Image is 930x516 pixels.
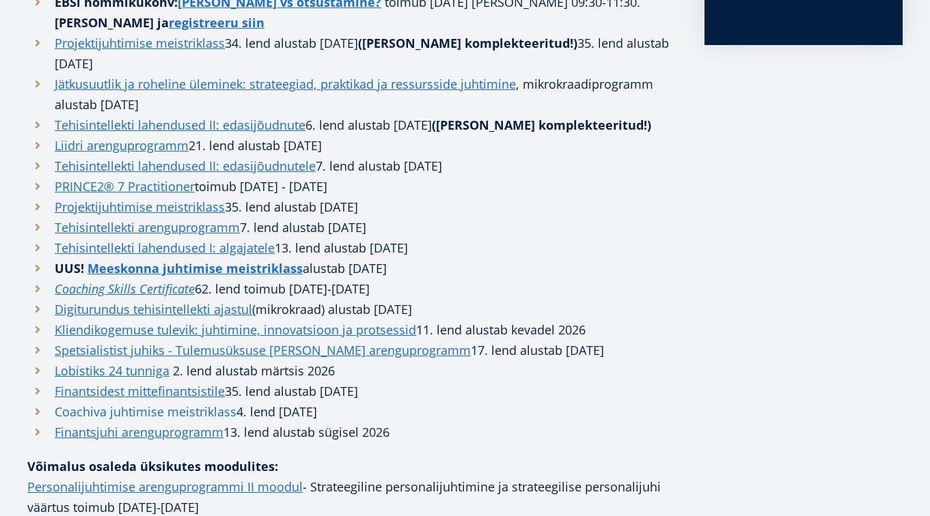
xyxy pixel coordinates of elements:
a: Digiturundus tehisintellekti ajastul [55,299,252,319]
strong: ([PERSON_NAME] komplekteeritud!) [432,117,651,133]
a: Coachiva juhtimise meistriklass [55,401,236,422]
li: 2. lend alustab märtsis 2026 [27,360,677,381]
a: Projektijuhtimise meistriklass [55,33,225,53]
li: 11. lend alustab kevadel 2026 [27,319,677,340]
a: Coaching Skills Certificate [55,278,195,299]
li: 6. lend alustab [DATE] [27,115,677,135]
li: 4. lend [DATE] [27,401,677,422]
strong: ([PERSON_NAME] komplekteeritud!) [358,35,577,51]
a: Tehisintellekti lahendused I: algajatele [55,238,275,258]
li: 35. lend alustab [DATE] [27,381,677,401]
strong: UUS! [55,260,84,276]
strong: Meeskonna juhtimise meistriklass [87,260,303,276]
li: (mikrokraad) alustab [DATE] [27,299,677,319]
li: 7. lend alustab [DATE] [27,217,677,238]
li: toimub [DATE] - [DATE] [27,176,677,197]
li: 35. lend alustab [DATE] [27,197,677,217]
a: Spetsialistist juhiks - Tulemusüksuse [PERSON_NAME] arenguprogramm [55,340,471,360]
li: 21. lend alustab [DATE] [27,135,677,156]
li: 13. lend alustab [DATE] [27,238,677,258]
a: Lobistiks 24 tunniga [55,360,169,381]
a: Finantsidest mittefinantsistile [55,381,225,401]
li: , mikrokraadiprogramm alustab [DATE] [27,74,677,115]
a: Finantsjuhi arenguprogramm [55,422,223,442]
a: Liidri arenguprogramm [55,135,189,156]
strong: Võimalus osaleda üksikutes moodulites: [27,458,278,474]
a: registreeru siin [169,12,264,33]
li: 13. lend alustab sügisel 2026 [27,422,677,442]
strong: [PERSON_NAME] ja [55,14,264,31]
a: Tehisintellekti lahendused II: edasijõudnutele [55,156,316,176]
li: 7. lend alustab [DATE] [27,156,677,176]
li: 17. lend alustab [DATE] [27,340,677,360]
a: PRINCE2® 7 Practitioner [55,176,195,197]
li: alustab [DATE] [27,258,677,278]
a: Tehisintellekti arenguprogramm [55,217,240,238]
a: Tehisintellekti lahendused II: edasijõudnute [55,115,305,135]
a: Jätkusuutlik ja roheline üleminek: strateegiad, praktikad ja ressursside juhtimine [55,74,516,94]
li: 34. lend alustab [DATE] 35. lend alustab [DATE] [27,33,677,74]
a: Projektijuhtimise meistriklass [55,197,225,217]
a: Meeskonna juhtimise meistriklass [87,258,303,278]
a: Kliendikogemuse tulevik: juhtimine, innovatsioon ja protsessid [55,319,416,340]
li: 62. lend toimub [DATE]-[DATE] [27,278,677,299]
a: Personalijuhtimise arenguprogrammi II moodul [27,476,303,497]
em: Coaching Skills Certificate [55,281,195,297]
